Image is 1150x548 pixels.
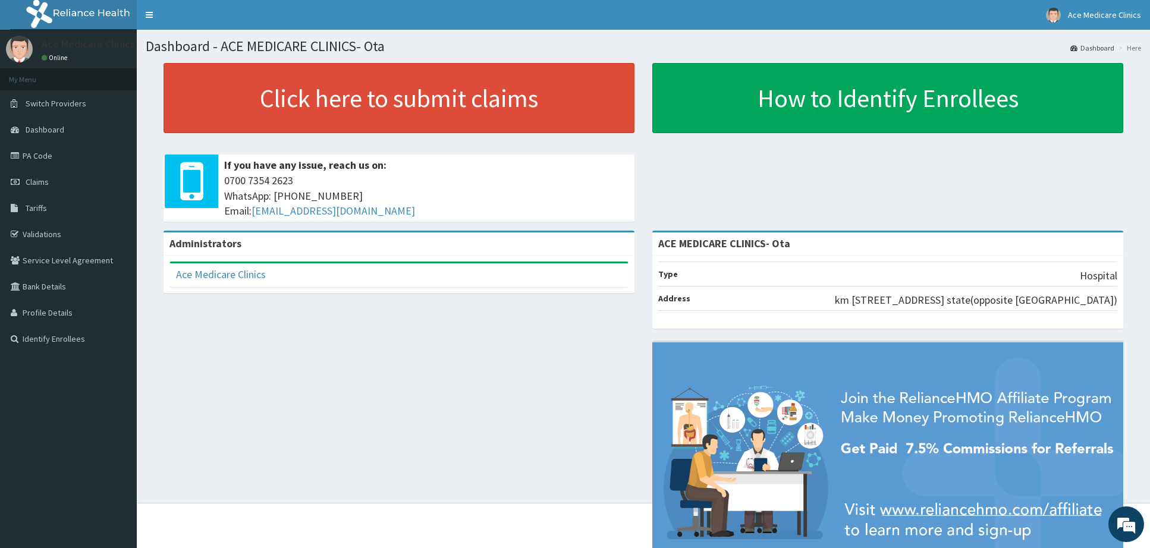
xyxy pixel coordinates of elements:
[658,237,790,250] strong: ACE MEDICARE CLINICS- Ota
[26,177,49,187] span: Claims
[42,39,135,49] p: Ace Medicare Clinics
[224,158,387,172] b: If you have any issue, reach us on:
[26,124,64,135] span: Dashboard
[835,292,1117,308] p: km [STREET_ADDRESS] state(opposite [GEOGRAPHIC_DATA])
[1116,43,1141,53] li: Here
[1080,268,1117,284] p: Hospital
[6,36,33,62] img: User Image
[146,39,1141,54] h1: Dashboard - ACE MEDICARE CLINICS- Ota
[1046,8,1061,23] img: User Image
[164,63,634,133] a: Click here to submit claims
[1068,10,1141,20] span: Ace Medicare Clinics
[224,173,629,219] span: 0700 7354 2623 WhatsApp: [PHONE_NUMBER] Email:
[26,203,47,213] span: Tariffs
[652,63,1123,133] a: How to Identify Enrollees
[42,53,70,62] a: Online
[176,267,266,281] a: Ace Medicare Clinics
[252,204,415,218] a: [EMAIL_ADDRESS][DOMAIN_NAME]
[658,269,678,279] b: Type
[658,293,690,304] b: Address
[1070,43,1114,53] a: Dashboard
[169,237,241,250] b: Administrators
[26,98,86,109] span: Switch Providers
